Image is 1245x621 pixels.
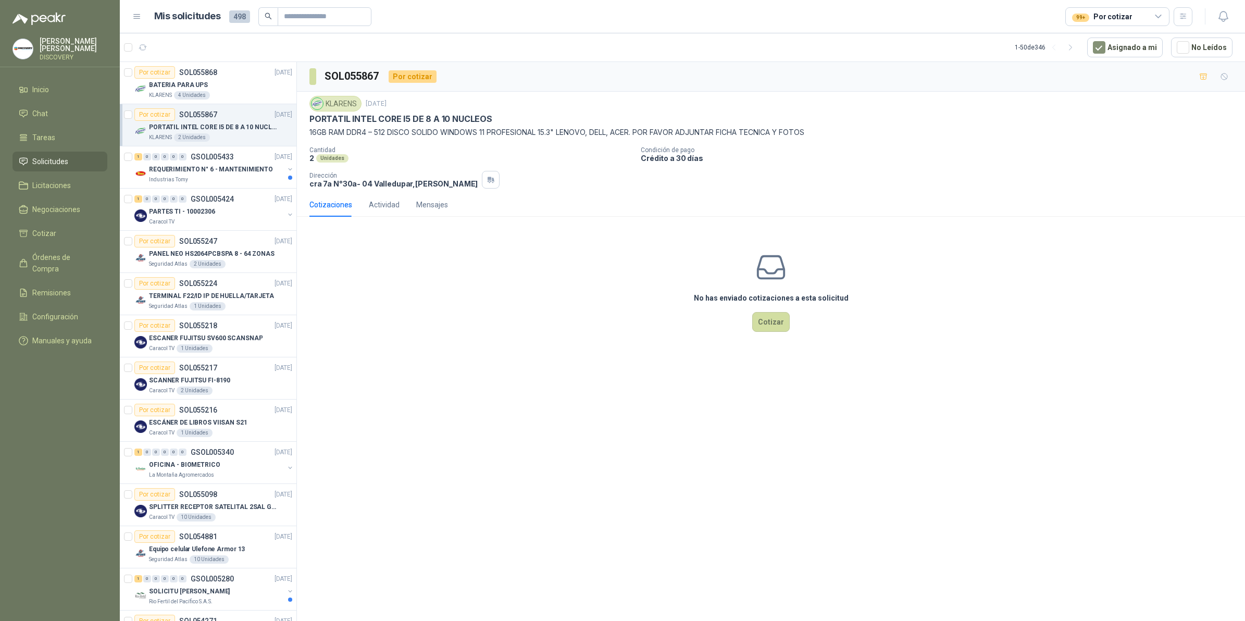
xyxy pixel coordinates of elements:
[149,344,175,353] p: Caracol TV
[149,333,263,343] p: ESCANER FUJITSU SV600 SCANSNAP
[366,99,387,109] p: [DATE]
[149,176,188,184] p: Industrias Tomy
[191,575,234,582] p: GSOL005280
[191,195,234,203] p: GSOL005424
[13,152,107,171] a: Solicitudes
[134,463,147,475] img: Company Logo
[149,291,274,301] p: TERMINAL F22/ID IP DE HUELLA/TARJETA
[134,547,147,560] img: Company Logo
[152,195,160,203] div: 0
[177,429,213,437] div: 1 Unidades
[13,128,107,147] a: Tareas
[309,154,314,163] p: 2
[179,111,217,118] p: SOL055867
[134,252,147,264] img: Company Logo
[179,280,217,287] p: SOL055224
[149,80,208,90] p: BATERIA PARA UPS
[179,322,217,329] p: SOL055218
[179,491,217,498] p: SOL055098
[134,449,142,456] div: 1
[177,344,213,353] div: 1 Unidades
[13,13,66,25] img: Logo peakr
[143,575,151,582] div: 0
[32,108,48,119] span: Chat
[13,223,107,243] a: Cotizar
[120,484,296,526] a: Por cotizarSOL055098[DATE] Company LogoSPLITTER RECEPTOR SATELITAL 2SAL GT-SP21Caracol TV10 Unidades
[161,153,169,160] div: 0
[149,218,175,226] p: Caracol TV
[134,235,175,247] div: Por cotizar
[149,502,279,512] p: SPLITTER RECEPTOR SATELITAL 2SAL GT-SP21
[275,321,292,331] p: [DATE]
[134,336,147,349] img: Company Logo
[179,195,186,203] div: 0
[134,362,175,374] div: Por cotizar
[149,260,188,268] p: Seguridad Atlas
[177,513,216,521] div: 10 Unidades
[275,363,292,373] p: [DATE]
[416,199,448,210] div: Mensajes
[190,260,226,268] div: 2 Unidades
[32,180,71,191] span: Licitaciones
[149,91,172,100] p: KLARENS
[1087,38,1163,57] button: Asignado a mi
[120,231,296,273] a: Por cotizarSOL055247[DATE] Company LogoPANEL NEO HS2064PCBSPA 8 - 64 ZONASSeguridad Atlas2 Unidades
[134,125,147,138] img: Company Logo
[694,292,849,304] h3: No has enviado cotizaciones a esta solicitud
[32,287,71,299] span: Remisiones
[179,69,217,76] p: SOL055868
[149,544,245,554] p: Equipo celular Ulefone Armor 13
[149,133,172,142] p: KLARENS
[179,575,186,582] div: 0
[13,331,107,351] a: Manuales y ayuda
[275,152,292,162] p: [DATE]
[120,273,296,315] a: Por cotizarSOL055224[DATE] Company LogoTERMINAL F22/ID IP DE HUELLA/TARJETASeguridad Atlas1 Unidades
[265,13,272,20] span: search
[143,195,151,203] div: 0
[134,193,294,226] a: 1 0 0 0 0 0 GSOL005424[DATE] Company LogoPARTES TI - 10002306Caracol TV
[179,364,217,371] p: SOL055217
[149,302,188,310] p: Seguridad Atlas
[170,575,178,582] div: 0
[174,91,210,100] div: 4 Unidades
[149,165,273,175] p: REQUERIMIENTO N° 6 - MANTENIMIENTO
[32,204,80,215] span: Negociaciones
[149,460,220,470] p: OFICINA - BIOMETRICO
[32,84,49,95] span: Inicio
[134,589,147,602] img: Company Logo
[32,228,56,239] span: Cotizar
[152,449,160,456] div: 0
[134,420,147,433] img: Company Logo
[325,68,380,84] h3: SOL055867
[13,80,107,100] a: Inicio
[149,429,175,437] p: Caracol TV
[191,449,234,456] p: GSOL005340
[149,387,175,395] p: Caracol TV
[641,154,1241,163] p: Crédito a 30 días
[134,153,142,160] div: 1
[191,153,234,160] p: GSOL005433
[134,277,175,290] div: Por cotizar
[13,176,107,195] a: Licitaciones
[170,449,178,456] div: 0
[177,387,213,395] div: 2 Unidades
[13,283,107,303] a: Remisiones
[149,598,213,606] p: Rio Fertil del Pacífico S.A.S.
[179,238,217,245] p: SOL055247
[149,376,230,386] p: SCANNER FUJITSU FI-8190
[154,9,221,24] h1: Mis solicitudes
[275,68,292,78] p: [DATE]
[120,357,296,400] a: Por cotizarSOL055217[DATE] Company LogoSCANNER FUJITSU FI-8190Caracol TV2 Unidades
[275,405,292,415] p: [DATE]
[190,555,229,564] div: 10 Unidades
[120,62,296,104] a: Por cotizarSOL055868[DATE] Company LogoBATERIA PARA UPSKLARENS4 Unidades
[170,153,178,160] div: 0
[161,195,169,203] div: 0
[752,312,790,332] button: Cotizar
[275,237,292,246] p: [DATE]
[120,526,296,568] a: Por cotizarSOL054881[DATE] Company LogoEquipo celular Ulefone Armor 13Seguridad Atlas10 Unidades
[134,294,147,306] img: Company Logo
[134,108,175,121] div: Por cotizar
[170,195,178,203] div: 0
[161,449,169,456] div: 0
